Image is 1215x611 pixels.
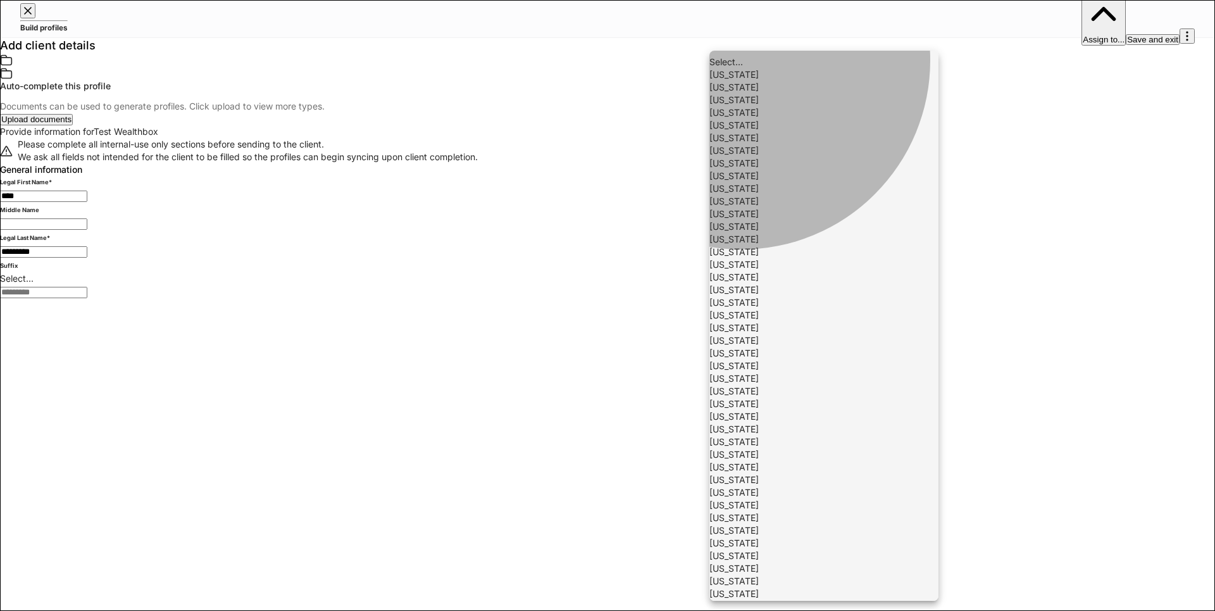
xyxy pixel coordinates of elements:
[709,144,938,157] li: [US_STATE]
[709,322,938,334] li: [US_STATE]
[709,119,938,132] li: [US_STATE]
[709,68,938,81] li: [US_STATE]
[18,151,478,163] p: We ask all fields not intended for the client to be filled so the profiles can begin syncing upon...
[709,56,938,68] li: Select...
[709,436,938,448] li: [US_STATE]
[709,537,938,550] li: [US_STATE]
[709,398,938,410] li: [US_STATE]
[709,423,938,436] li: [US_STATE]
[1,115,72,123] div: Upload documents
[20,22,68,34] h5: Build profiles
[709,347,938,360] li: [US_STATE]
[1127,35,1178,44] div: Save and exit
[709,208,938,220] li: [US_STATE]
[18,138,478,151] div: Please complete all internal-use only sections before sending to the client.
[709,461,938,474] li: [US_STATE]
[709,360,938,372] li: [US_STATE]
[709,385,938,398] li: [US_STATE]
[709,182,938,195] li: [US_STATE]
[709,410,938,423] li: [US_STATE]
[709,296,938,309] li: [US_STATE]
[709,372,938,385] li: [US_STATE]
[709,258,938,271] li: [US_STATE]
[709,220,938,233] li: [US_STATE]
[709,334,938,347] li: [US_STATE]
[709,499,938,512] li: [US_STATE]
[709,81,938,94] li: [US_STATE]
[709,246,938,258] li: [US_STATE]
[709,486,938,499] li: [US_STATE]
[709,575,938,588] li: [US_STATE]
[709,132,938,144] li: [US_STATE]
[709,233,938,246] li: [US_STATE]
[709,512,938,524] li: [US_STATE]
[709,309,938,322] li: [US_STATE]
[709,588,938,600] li: [US_STATE]
[709,562,938,575] li: [US_STATE]
[709,524,938,537] li: [US_STATE]
[709,550,938,562] li: [US_STATE]
[709,284,938,296] li: [US_STATE]
[709,170,938,182] li: [US_STATE]
[709,474,938,486] li: [US_STATE]
[709,271,938,284] li: [US_STATE]
[709,195,938,208] li: [US_STATE]
[709,106,938,119] li: [US_STATE]
[709,94,938,106] li: [US_STATE]
[709,448,938,461] li: [US_STATE]
[709,157,938,170] li: [US_STATE]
